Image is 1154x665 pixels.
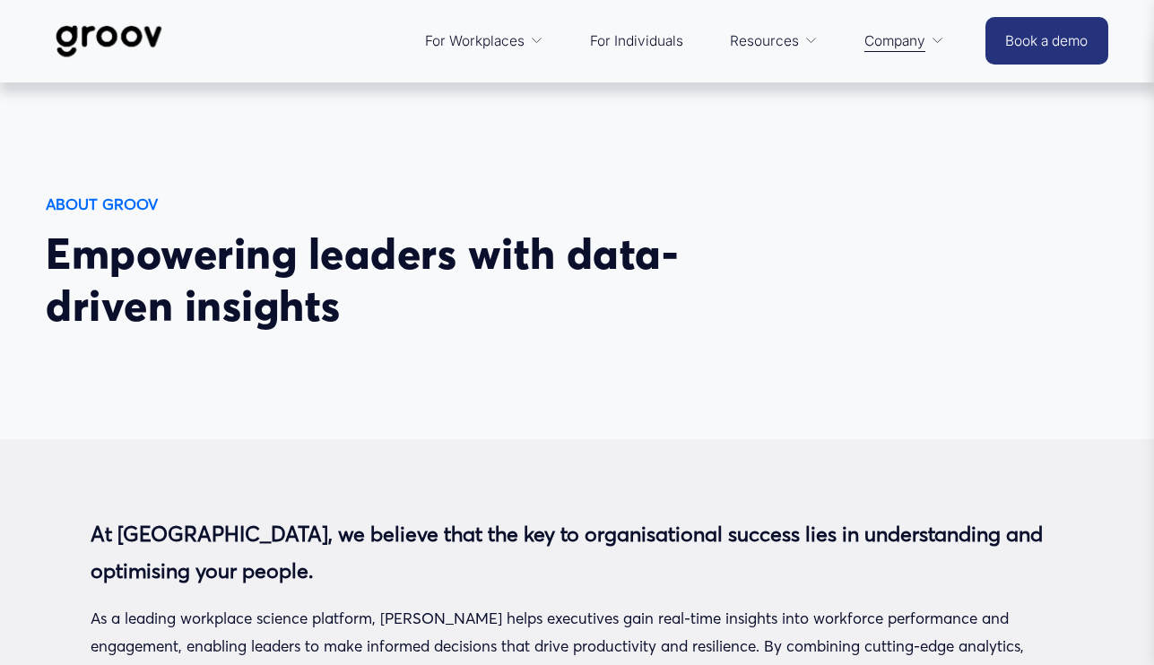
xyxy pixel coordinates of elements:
a: Book a demo [985,17,1107,65]
a: For Individuals [581,20,692,63]
strong: At [GEOGRAPHIC_DATA], we believe that the key to organisational success lies in understanding and... [91,521,1048,584]
strong: ABOUT GROOV [46,194,158,213]
span: Empowering leaders with data-driven insights [46,227,678,331]
a: folder dropdown [721,20,827,63]
a: folder dropdown [855,20,953,63]
span: For Workplaces [425,29,525,54]
a: folder dropdown [416,20,552,63]
img: Groov | Workplace Science Platform | Unlock Performance | Drive Results [46,12,172,71]
span: Resources [730,29,799,54]
span: Company [864,29,925,54]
